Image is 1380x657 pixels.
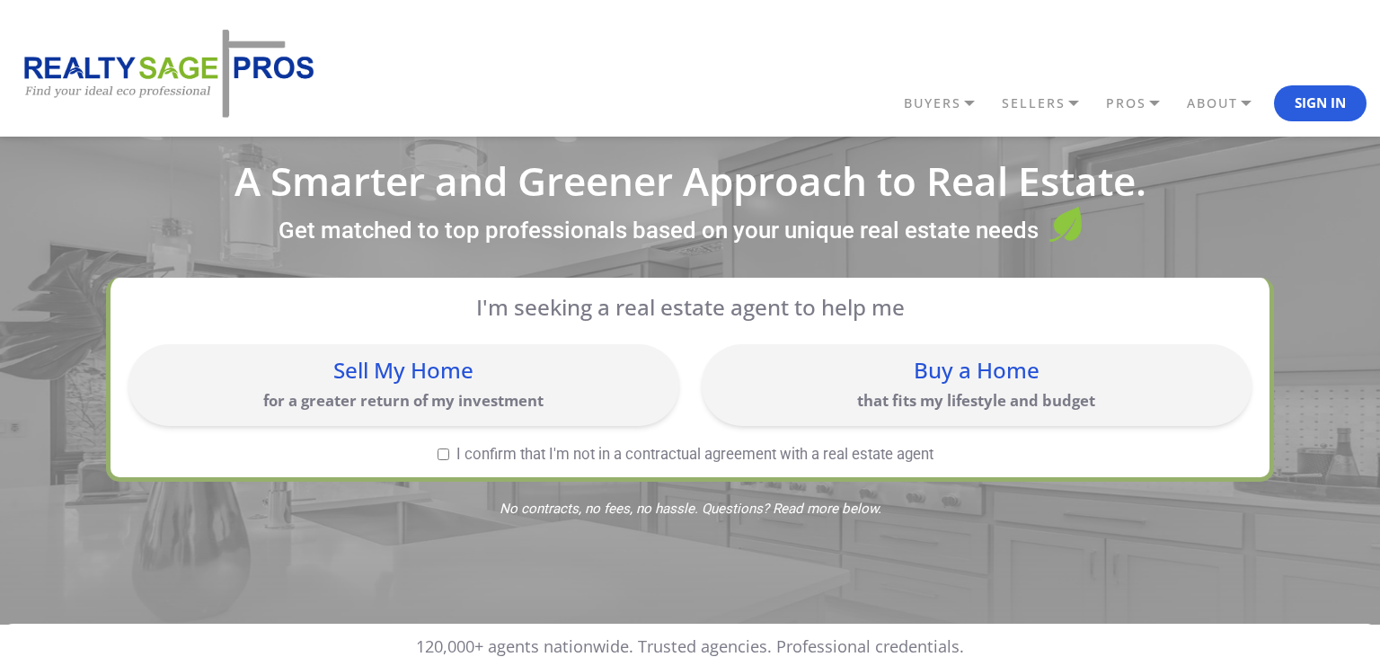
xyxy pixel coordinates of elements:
[997,88,1101,119] a: SELLERS
[711,360,1243,381] div: Buy a Home
[106,161,1274,200] h1: A Smarter and Greener Approach to Real Estate.
[1274,85,1367,121] button: Sign In
[899,88,997,119] a: BUYERS
[137,360,670,381] div: Sell My Home
[1101,88,1182,119] a: PROS
[416,637,964,657] p: 120,000+ agents nationwide. Trusted agencies. Professional credentials.
[13,27,319,120] img: REALTY SAGE PROS
[438,448,449,460] input: I confirm that I'm not in a contractual agreement with a real estate agent
[153,294,1228,320] p: I'm seeking a real estate agent to help me
[128,447,1243,462] label: I confirm that I'm not in a contractual agreement with a real estate agent
[137,390,670,411] p: for a greater return of my investment
[711,390,1243,411] p: that fits my lifestyle and budget
[106,502,1274,516] span: No contracts, no fees, no hassle. Questions? Read more below.
[279,216,1039,246] label: Get matched to top professionals based on your unique real estate needs
[1182,88,1274,119] a: ABOUT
